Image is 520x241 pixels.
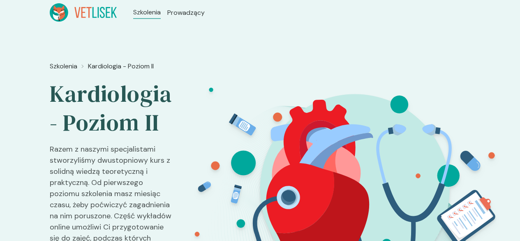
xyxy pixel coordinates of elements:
a: Prowadzący [167,8,205,18]
a: Szkolenia [50,61,77,71]
h2: Kardiologia - Poziom II [50,80,172,137]
a: Szkolenia [133,7,161,17]
a: Kardiologia - Poziom II [88,61,154,71]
